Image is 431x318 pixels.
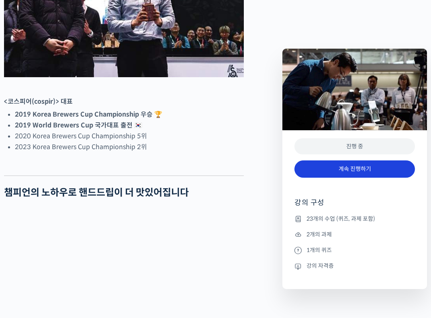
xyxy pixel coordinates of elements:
[4,187,189,199] strong: 챔피언의 노하우로 핸드드립이 더 맛있어집니다
[294,261,415,271] li: 강의 자격증
[294,230,415,239] li: 2개의 과제
[15,131,244,142] li: 2020 Korea Brewers Cup Championship 5위
[25,263,30,270] span: 홈
[4,97,73,106] strong: <코스피어(cospir)> 대표
[294,214,415,224] li: 23개의 수업 (퀴즈, 과제 포함)
[15,121,142,129] strong: 2019 World Brewers Cup 국가대표 출전 🇰🇷
[2,251,53,271] a: 홈
[104,251,154,271] a: 설정
[53,251,104,271] a: 대화
[294,138,415,155] div: 진행 중
[124,263,134,270] span: 설정
[15,110,162,119] strong: 2019 Korea Brewers Cup Championship 우승 🏆
[294,245,415,255] li: 1개의 퀴즈
[294,198,415,214] h4: 강의 구성
[294,160,415,178] a: 계속 진행하기
[74,264,83,270] span: 대화
[15,142,244,152] li: 2023 Korea Brewers Cup Championship 2위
